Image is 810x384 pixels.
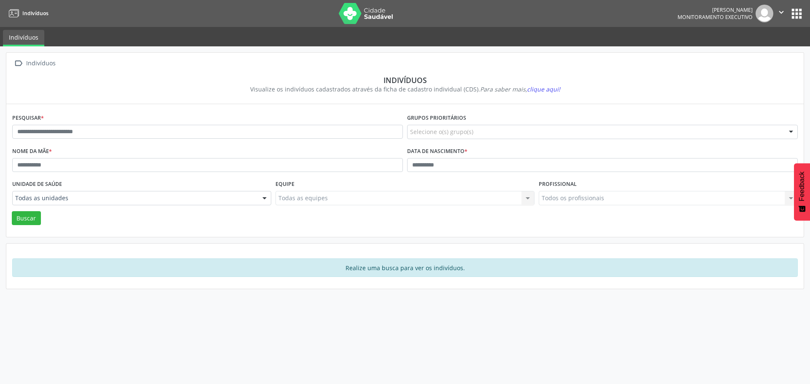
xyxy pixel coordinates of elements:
[18,85,792,94] div: Visualize os indivíduos cadastrados através da ficha de cadastro individual (CDS).
[12,57,57,70] a:  Indivíduos
[407,145,467,158] label: Data de nascimento
[798,172,806,201] span: Feedback
[18,75,792,85] div: Indivíduos
[275,178,294,191] label: Equipe
[15,194,254,202] span: Todas as unidades
[410,127,473,136] span: Selecione o(s) grupo(s)
[24,57,57,70] div: Indivíduos
[773,5,789,22] button: 
[794,163,810,220] button: Feedback - Mostrar pesquisa
[678,6,753,13] div: [PERSON_NAME]
[407,112,466,125] label: Grupos prioritários
[756,5,773,22] img: img
[6,6,49,20] a: Indivíduos
[22,10,49,17] span: Indivíduos
[3,30,44,46] a: Indivíduos
[12,211,41,226] button: Buscar
[678,13,753,21] span: Monitoramento Executivo
[12,178,62,191] label: Unidade de saúde
[789,6,804,21] button: apps
[527,85,560,93] span: clique aqui!
[777,8,786,17] i: 
[539,178,577,191] label: Profissional
[480,85,560,93] i: Para saber mais,
[12,258,798,277] div: Realize uma busca para ver os indivíduos.
[12,145,52,158] label: Nome da mãe
[12,112,44,125] label: Pesquisar
[12,57,24,70] i: 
